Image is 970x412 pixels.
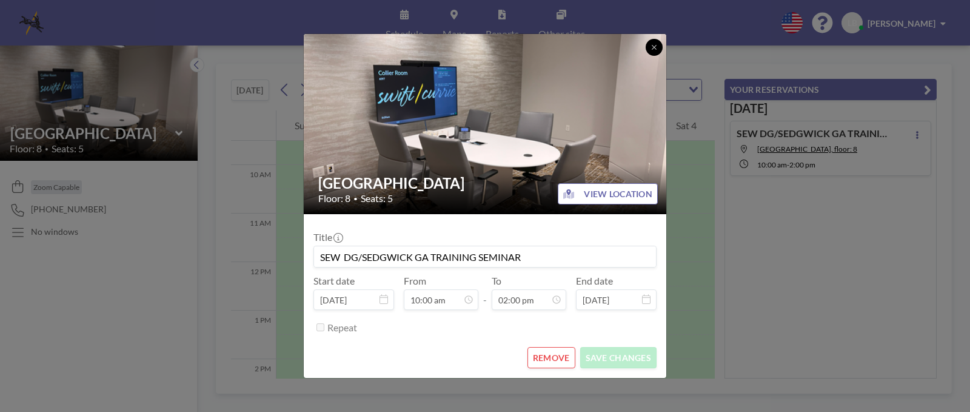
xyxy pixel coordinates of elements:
[353,194,358,203] span: •
[313,231,342,243] label: Title
[558,183,658,204] button: VIEW LOCATION
[576,275,613,287] label: End date
[483,279,487,306] span: -
[580,347,657,368] button: SAVE CHANGES
[318,174,653,192] h2: [GEOGRAPHIC_DATA]
[527,347,575,368] button: REMOVE
[361,192,393,204] span: Seats: 5
[492,275,501,287] label: To
[327,322,357,334] label: Repeat
[314,246,656,267] input: (No title)
[313,275,355,287] label: Start date
[404,275,426,287] label: From
[318,192,350,204] span: Floor: 8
